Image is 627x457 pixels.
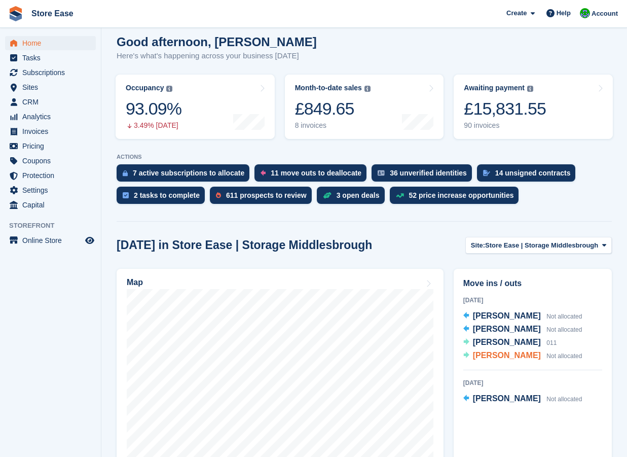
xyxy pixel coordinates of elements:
[378,170,385,176] img: verify_identity-adf6edd0f0f0b5bbfe63781bf79b02c33cf7c696d77639b501bdc392416b5a36.svg
[527,86,533,92] img: icon-info-grey-7440780725fd019a000dd9b08b2336e03edf1995a4989e88bcd33f0948082b44.svg
[134,191,200,199] div: 2 tasks to complete
[127,278,143,287] h2: Map
[117,35,317,49] h1: Good afternoon, [PERSON_NAME]
[473,338,541,346] span: [PERSON_NAME]
[471,240,485,251] span: Site:
[463,310,582,323] a: [PERSON_NAME] Not allocated
[464,84,525,92] div: Awaiting payment
[409,191,514,199] div: 52 price increase opportunities
[22,233,83,248] span: Online Store
[123,192,129,198] img: task-75834270c22a3079a89374b754ae025e5fb1db73e45f91037f5363f120a921f8.svg
[126,98,181,119] div: 93.09%
[8,6,23,21] img: stora-icon-8386f47178a22dfd0bd8f6a31ec36ba5ce8667c1dd55bd0f319d3a0aa187defe.svg
[454,75,613,139] a: Awaiting payment £15,831.55 90 invoices
[254,164,372,187] a: 11 move outs to deallocate
[22,95,83,109] span: CRM
[216,192,221,198] img: prospect-51fa495bee0391a8d652442698ab0144808aea92771e9ea1ae160a38d050c398.svg
[323,192,331,199] img: deal-1b604bf984904fb50ccaf53a9ad4b4a5d6e5aea283cecdc64d6e3604feb123c2.svg
[483,170,490,176] img: contract_signature_icon-13c848040528278c33f63329250d36e43548de30e8caae1d1a13099fd9432cc5.svg
[22,80,83,94] span: Sites
[210,187,317,209] a: 611 prospects to review
[473,351,541,360] span: [PERSON_NAME]
[463,378,602,388] div: [DATE]
[22,36,83,50] span: Home
[117,154,612,160] p: ACTIONS
[580,8,590,18] img: Neal Smitheringale
[295,84,362,92] div: Month-to-date sales
[477,164,581,187] a: 14 unsigned contracts
[166,86,172,92] img: icon-info-grey-7440780725fd019a000dd9b08b2336e03edf1995a4989e88bcd33f0948082b44.svg
[5,51,96,65] a: menu
[396,193,404,198] img: price_increase_opportunities-93ffe204e8149a01c8c9dc8f82e8f89637d9d84a8eef4429ea346261dce0b2c0.svg
[22,154,83,168] span: Coupons
[5,124,96,138] a: menu
[557,8,571,18] span: Help
[117,187,210,209] a: 2 tasks to complete
[463,296,602,305] div: [DATE]
[463,277,602,290] h2: Move ins / outs
[463,393,582,406] a: [PERSON_NAME] Not allocated
[546,396,582,403] span: Not allocated
[117,50,317,62] p: Here's what's happening across your business [DATE]
[22,198,83,212] span: Capital
[546,313,582,320] span: Not allocated
[295,121,371,130] div: 8 invoices
[465,237,612,254] button: Site: Store Ease | Storage Middlesbrough
[390,169,467,177] div: 36 unverified identities
[22,183,83,197] span: Settings
[473,394,541,403] span: [PERSON_NAME]
[337,191,380,199] div: 3 open deals
[22,110,83,124] span: Analytics
[285,75,444,139] a: Month-to-date sales £849.65 8 invoices
[473,325,541,333] span: [PERSON_NAME]
[390,187,524,209] a: 52 price increase opportunities
[123,170,128,177] img: active_subscription_to_allocate_icon-d502201f5373d7db506a760aba3b589e785aa758c864c3986d89f69b8ff3...
[126,121,181,130] div: 3.49% [DATE]
[464,98,546,119] div: £15,831.55
[463,323,582,336] a: [PERSON_NAME] Not allocated
[295,98,371,119] div: £849.65
[126,84,164,92] div: Occupancy
[5,65,96,80] a: menu
[546,353,582,360] span: Not allocated
[495,169,571,177] div: 14 unsigned contracts
[463,349,582,363] a: [PERSON_NAME] Not allocated
[5,139,96,153] a: menu
[271,169,361,177] div: 11 move outs to deallocate
[592,9,618,19] span: Account
[22,124,83,138] span: Invoices
[5,95,96,109] a: menu
[317,187,390,209] a: 3 open deals
[116,75,275,139] a: Occupancy 93.09% 3.49% [DATE]
[5,80,96,94] a: menu
[5,233,96,248] a: menu
[22,51,83,65] span: Tasks
[5,110,96,124] a: menu
[485,240,598,251] span: Store Ease | Storage Middlesbrough
[473,311,541,320] span: [PERSON_NAME]
[5,36,96,50] a: menu
[22,168,83,183] span: Protection
[463,336,557,349] a: [PERSON_NAME] 011
[5,198,96,212] a: menu
[364,86,371,92] img: icon-info-grey-7440780725fd019a000dd9b08b2336e03edf1995a4989e88bcd33f0948082b44.svg
[5,168,96,183] a: menu
[261,170,266,176] img: move_outs_to_deallocate_icon-f764333ba52eb49d3ac5e1228854f67142a1ed5810a6f6cc68b1a99e826820c5.svg
[5,183,96,197] a: menu
[117,238,372,252] h2: [DATE] in Store Ease | Storage Middlesbrough
[546,339,557,346] span: 011
[506,8,527,18] span: Create
[22,139,83,153] span: Pricing
[226,191,307,199] div: 611 prospects to review
[464,121,546,130] div: 90 invoices
[117,164,254,187] a: 7 active subscriptions to allocate
[84,234,96,247] a: Preview store
[22,65,83,80] span: Subscriptions
[5,154,96,168] a: menu
[546,326,582,333] span: Not allocated
[27,5,78,22] a: Store Ease
[9,221,101,231] span: Storefront
[372,164,477,187] a: 36 unverified identities
[133,169,244,177] div: 7 active subscriptions to allocate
